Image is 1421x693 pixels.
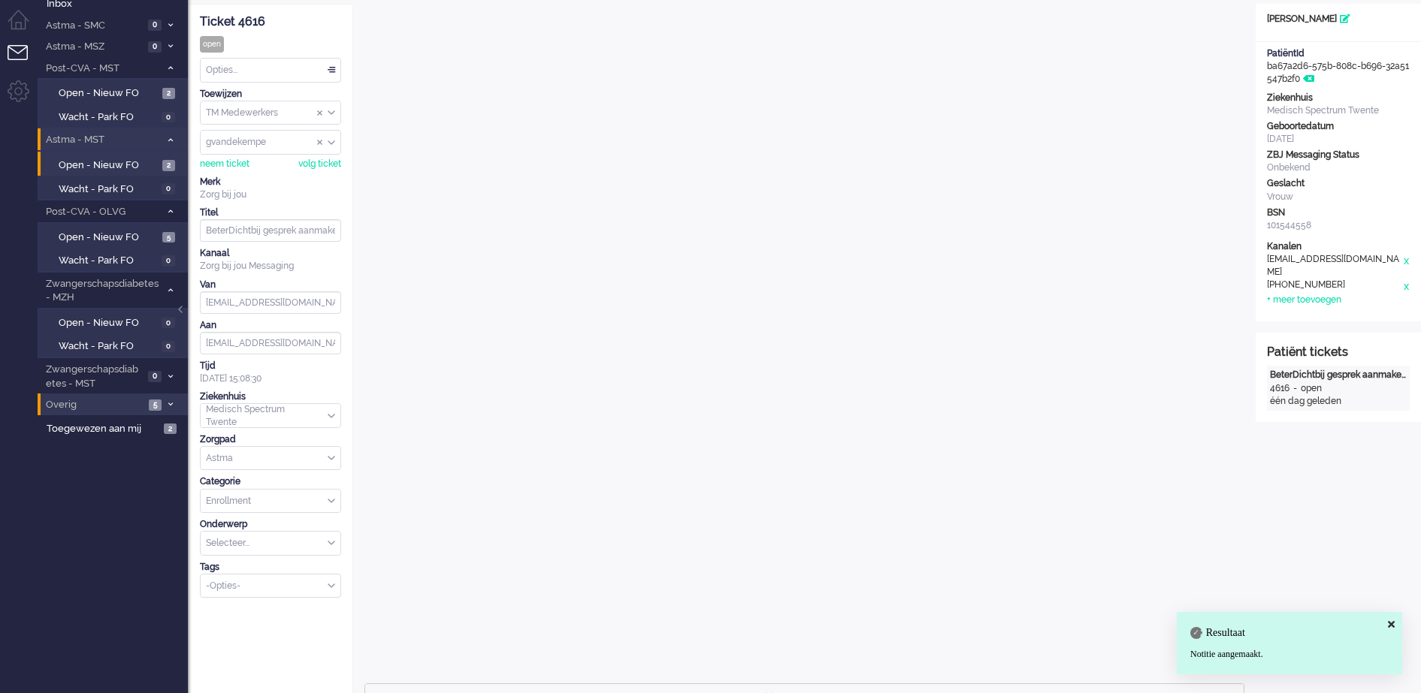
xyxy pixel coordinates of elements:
[1267,294,1341,306] div: + meer toevoegen
[44,180,186,197] a: Wacht - Park FO 0
[44,398,144,412] span: Overig
[162,88,175,99] span: 2
[1256,47,1421,86] div: ba67a2d6-575b-808c-b696-32a51547b2f0
[162,112,175,123] span: 0
[200,518,341,531] div: Onderwerp
[44,420,188,436] a: Toegewezen aan mij 2
[1267,344,1410,361] div: Patiënt tickets
[1402,253,1410,279] div: x
[298,158,341,170] div: volg ticket
[200,319,341,332] div: Aan
[200,561,341,574] div: Tags
[1270,382,1289,395] div: 4616
[44,337,186,354] a: Wacht - Park FO 0
[59,339,158,354] span: Wacht - Park FO
[47,422,159,436] span: Toegewezen aan mij
[1256,13,1421,26] div: [PERSON_NAME]
[162,341,175,352] span: 0
[44,108,186,125] a: Wacht - Park FO 0
[1267,133,1410,146] div: [DATE]
[44,133,160,147] span: Astma - MST
[200,433,341,446] div: Zorgpad
[200,158,249,170] div: neem ticket
[200,88,341,101] div: Toewijzen
[44,205,160,219] span: Post-CVA - OLVG
[1289,382,1301,395] div: -
[6,6,872,32] body: Rich Text Area. Press ALT-0 for help.
[162,255,175,267] span: 0
[1270,395,1407,408] div: één dag geleden
[44,252,186,268] a: Wacht - Park FO 0
[200,247,341,260] div: Kanaal
[1267,47,1410,60] div: PatiëntId
[164,423,177,435] span: 2
[44,19,144,33] span: Astma - SMC
[200,176,341,188] div: Merk
[1267,253,1402,279] div: [EMAIL_ADDRESS][DOMAIN_NAME]
[200,101,341,125] div: Assign Group
[44,156,186,173] a: Open - Nieuw FO 2
[200,360,341,385] div: [DATE] 15:08:30
[148,371,162,382] span: 0
[44,40,144,54] span: Astma - MSZ
[59,316,158,330] span: Open - Nieuw FO
[1267,279,1402,294] div: [PHONE_NUMBER]
[1267,219,1410,232] div: 101544558
[200,14,341,31] div: Ticket 4616
[200,188,341,201] div: Zorg bij jou
[1301,382,1322,395] div: open
[8,80,41,114] li: Admin menu
[1267,177,1410,190] div: Geslacht
[200,279,341,291] div: Van
[1267,104,1410,117] div: Medisch Spectrum Twente
[1267,240,1410,253] div: Kanalen
[59,158,159,173] span: Open - Nieuw FO
[1267,120,1410,133] div: Geboortedatum
[200,390,341,403] div: Ziekenhuis
[200,475,341,488] div: Categorie
[200,260,341,273] div: Zorg bij jou Messaging
[162,318,175,329] span: 0
[200,574,341,598] div: Select Tags
[200,36,224,53] div: open
[200,206,341,219] div: Titel
[44,62,160,76] span: Post-CVA - MST
[59,182,158,197] span: Wacht - Park FO
[1267,92,1410,104] div: Ziekenhuis
[44,84,186,101] a: Open - Nieuw FO 2
[200,130,341,155] div: Assign User
[1270,369,1407,381] div: BeterDichtbij gesprek aanmaken mislukt. (3)
[149,399,162,411] span: 5
[1267,149,1410,161] div: ZBJ Messaging Status
[59,110,158,125] span: Wacht - Park FO
[162,183,175,194] span: 0
[148,20,162,31] span: 0
[1190,648,1389,661] div: Notitie aangemaakt.
[59,230,159,245] span: Open - Nieuw FO
[1267,161,1410,174] div: Onbekend
[162,232,175,243] span: 5
[8,45,41,79] li: Tickets menu
[44,314,186,330] a: Open - Nieuw FO 0
[1267,206,1410,219] div: BSN
[8,10,41,44] li: Dashboard menu
[1402,279,1410,294] div: x
[200,360,341,372] div: Tijd
[59,254,158,268] span: Wacht - Park FO
[1267,191,1410,203] div: Vrouw
[162,160,175,171] span: 2
[148,41,162,53] span: 0
[44,363,144,390] span: Zwangerschapsdiabetes - MST
[1190,627,1389,638] h4: Resultaat
[44,228,186,245] a: Open - Nieuw FO 5
[59,86,159,101] span: Open - Nieuw FO
[44,277,160,305] span: Zwangerschapsdiabetes - MZH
